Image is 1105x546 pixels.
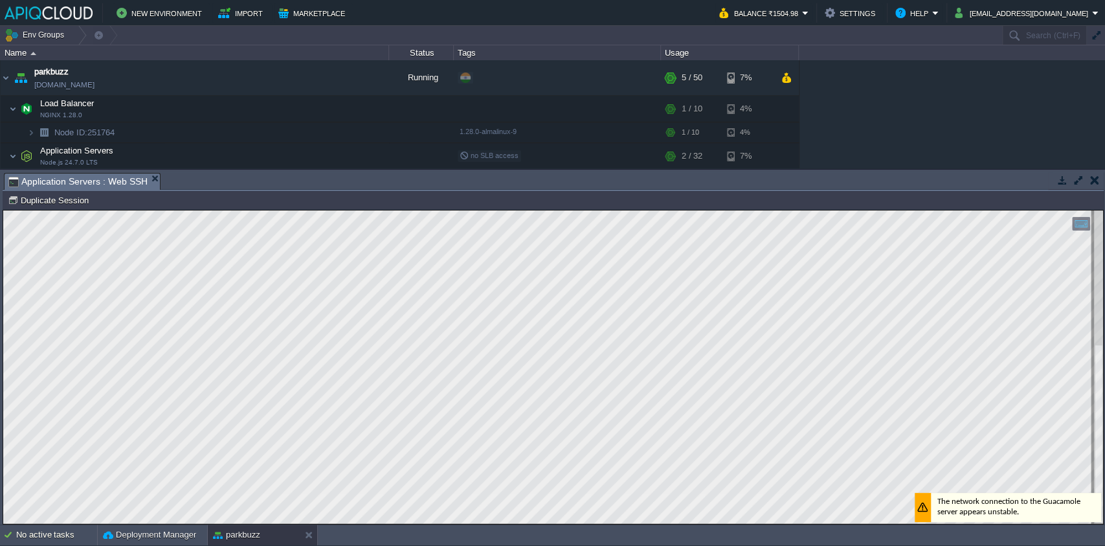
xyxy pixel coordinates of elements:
div: 2 / 32 [682,143,702,169]
div: Status [390,45,453,60]
button: Marketplace [278,5,349,21]
a: Node ID:251764 [53,127,117,138]
span: NGINX 1.28.0 [40,111,82,119]
button: Balance ₹1504.98 [719,5,802,21]
div: 4% [727,122,769,142]
div: Name [1,45,388,60]
button: Env Groups [5,26,69,44]
div: Running [389,60,454,95]
span: 251764 [53,127,117,138]
img: APIQCloud [5,6,93,19]
img: AMDAwAAAACH5BAEAAAAALAAAAAABAAEAAAICRAEAOw== [35,122,53,142]
div: 7% [727,143,769,169]
button: Help [895,5,932,21]
div: Tags [454,45,660,60]
div: The network connection to the Guacamole server appears unstable. [911,282,1098,312]
img: AMDAwAAAACH5BAEAAAAALAAAAAABAAEAAAICRAEAOw== [17,96,36,122]
span: Application Servers [39,145,115,156]
span: no SLB access [460,152,519,159]
button: New Environment [117,5,206,21]
a: parkbuzz [34,65,69,78]
div: 4% [727,96,769,122]
img: AMDAwAAAACH5BAEAAAAALAAAAAABAAEAAAICRAEAOw== [27,122,35,142]
img: AMDAwAAAACH5BAEAAAAALAAAAAABAAEAAAICRAEAOw== [9,143,17,169]
div: 7% [727,60,769,95]
img: AMDAwAAAACH5BAEAAAAALAAAAAABAAEAAAICRAEAOw== [1,60,11,95]
a: Load BalancerNGINX 1.28.0 [39,98,96,108]
div: 1 / 10 [682,122,699,142]
div: No active tasks [16,525,97,545]
div: 5 / 50 [682,60,702,95]
button: Import [218,5,267,21]
img: AMDAwAAAACH5BAEAAAAALAAAAAABAAEAAAICRAEAOw== [9,96,17,122]
img: AMDAwAAAACH5BAEAAAAALAAAAAABAAEAAAICRAEAOw== [12,60,30,95]
span: 1.28.0-almalinux-9 [460,128,517,135]
span: Application Servers : Web SSH [8,174,148,190]
a: Application ServersNode.js 24.7.0 LTS [39,146,115,155]
button: [EMAIL_ADDRESS][DOMAIN_NAME] [955,5,1092,21]
div: 1 / 10 [682,96,702,122]
span: Node.js 24.7.0 LTS [40,159,98,166]
div: Usage [662,45,798,60]
button: Deployment Manager [103,529,196,541]
a: [DOMAIN_NAME] [34,78,95,91]
img: AMDAwAAAACH5BAEAAAAALAAAAAABAAEAAAICRAEAOw== [17,143,36,169]
button: Settings [825,5,879,21]
img: AMDAwAAAACH5BAEAAAAALAAAAAABAAEAAAICRAEAOw== [30,52,36,55]
button: parkbuzz [213,529,260,541]
button: Duplicate Session [8,194,93,206]
span: Load Balancer [39,98,96,109]
span: Node ID: [54,128,87,137]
